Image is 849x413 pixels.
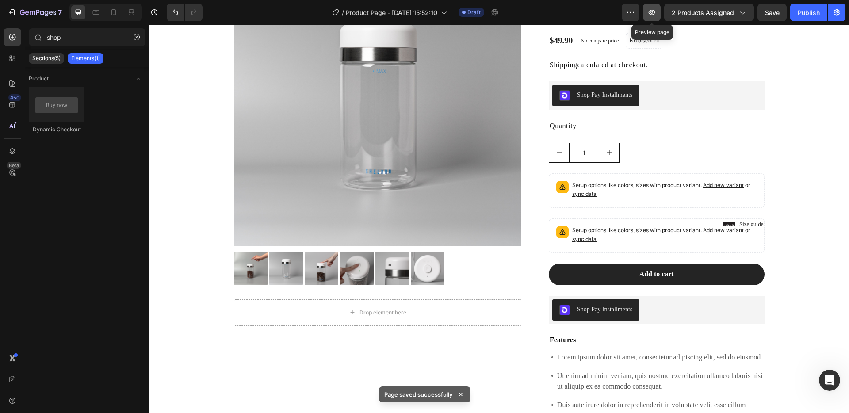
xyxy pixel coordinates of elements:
div: Shop Pay Installments [428,65,483,75]
button: go back [6,4,23,20]
span: sync data [423,211,447,218]
span: Add new variant [554,202,595,209]
div: Hi there, this is[PERSON_NAME]from GemPages Team here to continue this support session with [PERS... [7,216,145,322]
button: Shop Pay Installments [403,60,490,81]
div: Is there a way to edit only a portion of the product page? For example, I do like how the origina... [39,96,163,183]
div: joined the conversation [38,197,151,205]
p: 7 [58,7,62,18]
b: [PERSON_NAME] [38,198,88,204]
div: Annie says… [7,216,170,341]
button: Add to cart [400,239,616,260]
p: calculated at checkout. [401,35,615,45]
input: Search Sections & Elements [29,28,145,46]
span: Draft [467,8,481,16]
div: Dynamic Checkout [29,126,84,134]
button: Shop Pay Installments [403,275,490,296]
button: decrement [400,119,420,138]
textarea: Message… [8,271,169,286]
div: Annie says… [7,195,170,216]
div: Is there a way to edit only a portion of the product page? For example, I do like how the origina... [32,91,170,188]
span: or [423,202,601,218]
div: Kyle says… [7,43,170,91]
img: Profile image for Annie [27,197,35,206]
p: Features [401,311,615,320]
span: Product Page - [DATE] 15:52:10 [346,8,437,17]
h1: [PERSON_NAME] [43,4,100,11]
img: Profile image for Annie [25,5,39,19]
button: Start recording [56,290,63,297]
span: Toggle open [131,72,145,86]
div: Publish [798,8,820,17]
p: Elements(1) [71,55,100,62]
img: gempages_511006970325500805-ed583377-37fd-4eef-a05b-3d3919cc6f72.png [410,280,421,291]
div: My pleasure!Is there anything else I can help you with? [7,43,145,84]
div: Beta [7,162,21,169]
div: Hi there, this is from GemPages Team here to continue this support session with [PERSON_NAME]. [14,221,138,247]
div: 450 [8,94,21,101]
div: user says… [7,91,170,195]
span: or [423,157,601,172]
button: Home [138,4,155,20]
button: 7 [4,4,66,21]
div: Hope you are doing well and thank you for your patience. [14,252,138,269]
p: No discount [481,12,510,20]
span: / [342,8,344,17]
div: Quantity [400,96,616,107]
p: Lorem ipsum dolor sit amet, consectetur adipiscing elit, sed do eiusmod [408,327,614,338]
div: Rich Text Editor. Editing area: main [400,34,616,46]
div: Is there anything else I can help you with? [14,61,138,79]
p: Size guide [590,195,615,204]
button: Save [757,4,787,21]
button: Send a message… [152,286,166,300]
span: 2 products assigned [672,8,734,17]
p: Ut enim ad minim veniam, quis nostrud exercitation ullamco laboris nisi ut aliquip ex ea commodo ... [408,346,614,367]
input: quantity [420,119,450,138]
a: Shipping [401,36,428,44]
p: Setup options like colors, sizes with product variant. [423,201,608,219]
p: Setup options like colors, sizes with product variant. [423,156,608,174]
p: Duis aute irure dolor in reprehenderit in voluptate velit esse cillum [408,375,614,386]
p: Page saved successfully [384,390,453,399]
span: Add new variant [554,157,595,164]
button: 2 products assigned [664,4,754,21]
img: gempages_511006970325500805-ed583377-37fd-4eef-a05b-3d3919cc6f72.png [410,65,421,76]
iframe: Intercom live chat [819,370,840,391]
div: Undo/Redo [167,4,203,21]
span: Save [765,9,780,16]
button: Gif picker [28,290,35,297]
div: $49.90 [400,10,424,23]
span: Product [29,75,49,83]
iframe: Design area [149,25,849,413]
div: Add to cart [490,245,525,254]
p: Active [43,11,61,20]
div: Close [155,4,171,19]
span: sync data [423,166,447,172]
b: [PERSON_NAME] [61,222,119,229]
div: Shop Pay Installments [428,280,483,289]
p: Sections(5) [32,55,61,62]
div: My pleasure! [14,48,138,57]
p: No compare price [432,13,470,19]
button: increment [450,119,470,138]
button: Upload attachment [42,290,49,297]
div: Drop element here [210,284,257,291]
button: Emoji picker [14,290,21,297]
div: user says… [7,8,170,43]
button: Publish [790,4,827,21]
